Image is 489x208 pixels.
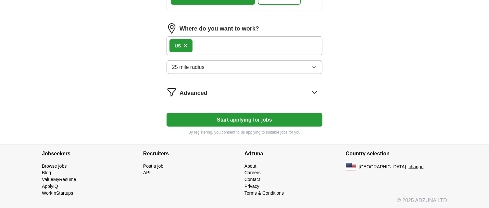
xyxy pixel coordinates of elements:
[346,163,356,171] img: US flag
[143,163,163,169] a: Post a job
[183,42,187,49] span: ×
[244,163,257,169] a: About
[244,191,284,196] a: Terms & Conditions
[244,177,260,182] a: Contact
[172,63,205,71] span: 25 mile radius
[42,191,73,196] a: WorkInStartups
[167,113,322,127] button: Start applying for jobs
[167,87,177,97] img: filter
[180,89,207,97] span: Advanced
[167,129,322,135] p: By registering, you consent to us applying to suitable jobs for you
[167,23,177,34] img: location.png
[42,170,51,175] a: Blog
[244,170,261,175] a: Careers
[359,163,406,170] span: [GEOGRAPHIC_DATA]
[167,60,322,74] button: 25 mile radius
[42,163,67,169] a: Browse jobs
[346,145,447,163] h4: Country selection
[180,24,259,33] label: Where do you want to work?
[183,41,187,51] button: ×
[143,170,151,175] a: API
[175,43,181,49] div: US
[42,184,58,189] a: ApplyIQ
[409,163,424,170] button: change
[244,184,259,189] a: Privacy
[42,177,76,182] a: ValueMyResume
